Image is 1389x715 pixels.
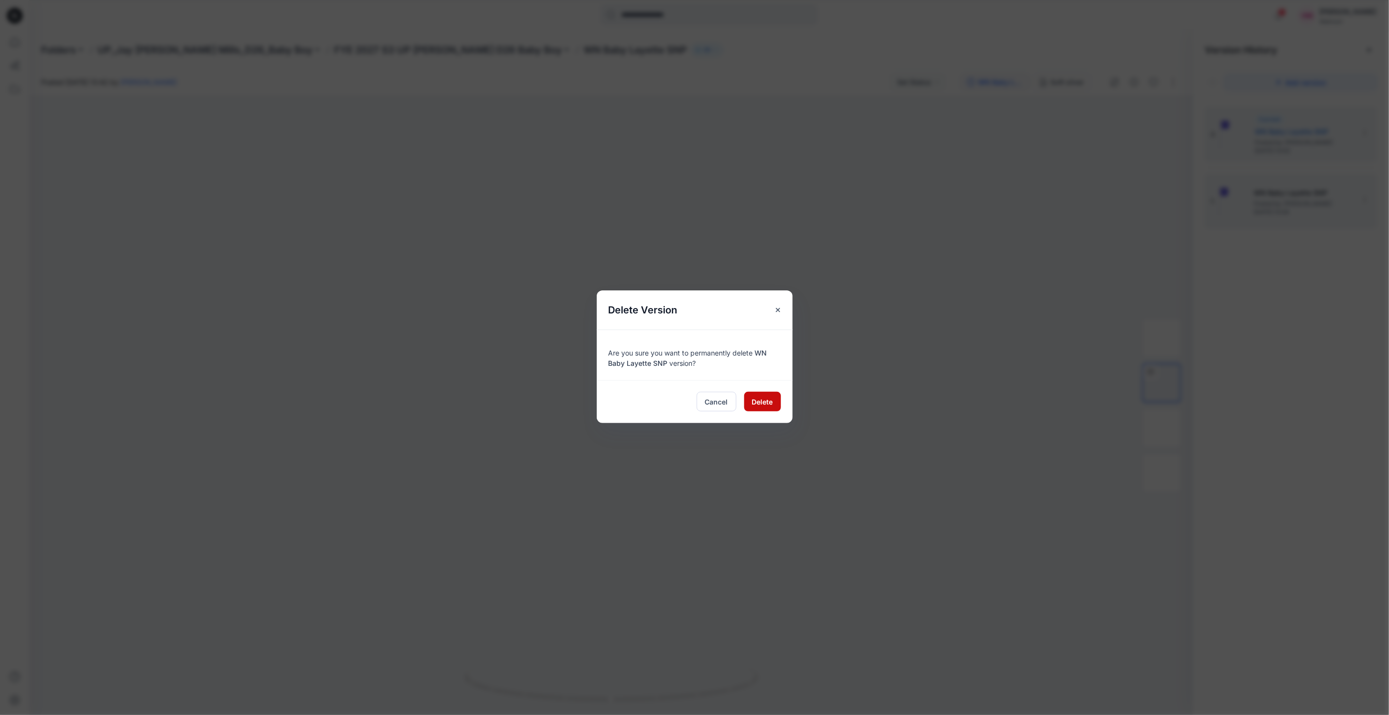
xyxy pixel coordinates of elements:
[769,301,787,319] button: Close
[697,392,736,411] button: Cancel
[597,290,689,330] h5: Delete Version
[609,342,781,368] div: Are you sure you want to permanently delete version?
[705,397,728,407] span: Cancel
[744,392,781,411] button: Delete
[609,349,767,367] span: WN Baby Layette SNP
[752,397,773,407] span: Delete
